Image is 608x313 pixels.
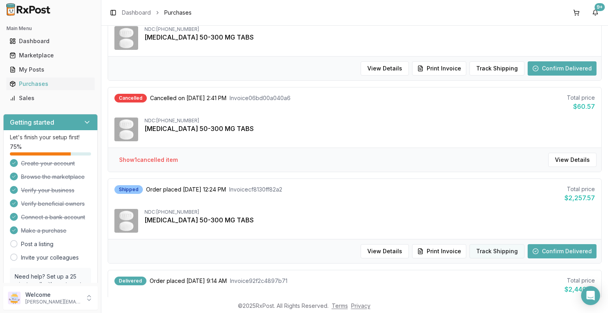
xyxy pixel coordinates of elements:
div: $2,440.31 [564,285,595,294]
span: Verify your business [21,186,74,194]
span: Browse the marketplace [21,173,85,181]
div: Total price [564,185,595,193]
a: Dashboard [6,34,95,48]
button: Dashboard [3,35,98,47]
div: $2,257.57 [564,193,595,203]
a: Privacy [351,302,370,309]
nav: breadcrumb [122,9,192,17]
span: Order placed [DATE] 12:24 PM [146,186,226,193]
a: Post a listing [21,240,53,248]
p: Need help? Set up a 25 minute call with our team to set up. [15,273,86,296]
a: Dashboard [122,9,151,17]
h2: Main Menu [6,25,95,32]
span: Verify beneficial owners [21,200,85,208]
button: My Posts [3,63,98,76]
button: Sales [3,92,98,104]
button: View Details [361,61,409,76]
a: Invite your colleagues [21,254,79,262]
div: NDC: [PHONE_NUMBER] [144,209,595,215]
span: Cancelled on [DATE] 2:41 PM [150,94,226,102]
button: Confirm Delivered [528,244,597,258]
h3: Getting started [10,118,54,127]
button: 9+ [589,6,602,19]
p: Welcome [25,291,80,299]
div: Cancelled [114,94,147,102]
button: Print Invoice [412,244,466,258]
button: Print Invoice [412,61,466,76]
button: Purchases [3,78,98,90]
a: Sales [6,91,95,105]
a: Marketplace [6,48,95,63]
p: Let's finish your setup first! [10,133,91,141]
img: Dovato 50-300 MG TABS [114,26,138,50]
div: [MEDICAL_DATA] 50-300 MG TABS [144,124,595,133]
p: [PERSON_NAME][EMAIL_ADDRESS][DOMAIN_NAME] [25,299,80,305]
div: Marketplace [9,51,91,59]
span: Order placed [DATE] 9:14 AM [150,277,227,285]
span: Invoice 92f2c4897b71 [230,277,287,285]
a: My Posts [6,63,95,77]
span: Invoice 06bd00a040a6 [230,94,291,102]
img: User avatar [8,292,21,304]
span: Create your account [21,159,75,167]
span: Make a purchase [21,227,66,235]
span: 75 % [10,143,22,151]
img: Dovato 50-300 MG TABS [114,209,138,233]
div: Delivered [114,277,146,285]
button: Show1cancelled item [113,153,184,167]
div: NDC: [PHONE_NUMBER] [144,118,595,124]
div: NDC: [PHONE_NUMBER] [144,26,595,32]
div: Total price [564,277,595,285]
div: [MEDICAL_DATA] 50-300 MG TABS [144,32,595,42]
button: Track Shipping [469,61,524,76]
div: Total price [567,94,595,102]
span: Purchases [164,9,192,17]
button: View Details [361,244,409,258]
img: Dovato 50-300 MG TABS [114,118,138,141]
div: Shipped [114,185,143,194]
div: $60.57 [567,102,595,111]
div: My Posts [9,66,91,74]
a: Terms [332,302,348,309]
div: [MEDICAL_DATA] 50-300 MG TABS [144,215,595,225]
img: RxPost Logo [3,3,54,16]
div: 9+ [595,3,605,11]
span: Connect a bank account [21,213,85,221]
a: Purchases [6,77,95,91]
div: Open Intercom Messenger [581,286,600,305]
div: Dashboard [9,37,91,45]
button: Track Shipping [469,244,524,258]
button: Confirm Delivered [528,61,597,76]
div: Purchases [9,80,91,88]
div: Sales [9,94,91,102]
button: View Details [548,153,597,167]
button: Marketplace [3,49,98,62]
span: Invoice cf8130ff82a2 [229,186,282,193]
